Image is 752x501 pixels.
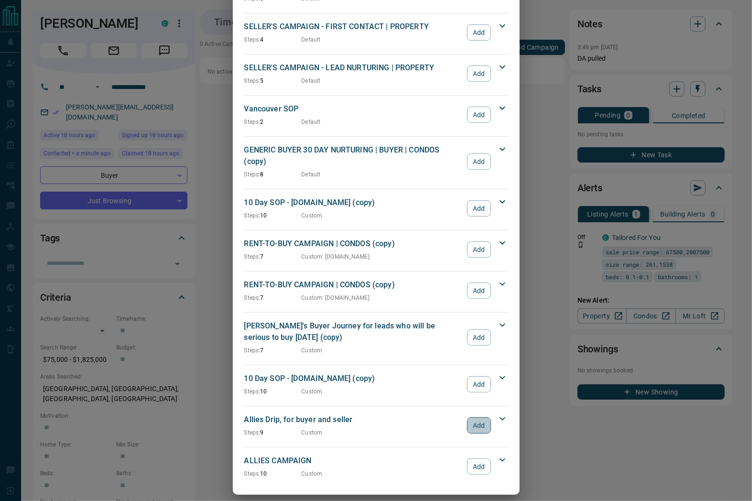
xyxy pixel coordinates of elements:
[244,453,508,480] div: ALLIES CAMPAIGNSteps:10CustomAdd
[302,252,370,261] p: Custom : [DOMAIN_NAME]
[244,211,302,220] p: 10
[244,320,463,343] p: [PERSON_NAME]'s Buyer Journey for leads who will be serious to buy [DATE] (copy)
[244,428,302,437] p: 9
[244,118,302,126] p: 2
[244,252,302,261] p: 7
[302,211,323,220] p: Custom
[244,253,261,260] span: Steps:
[244,469,302,478] p: 10
[244,236,508,263] div: RENT-TO-BUY CAMPAIGN | CONDOS (copy)Steps:7Custom: [DOMAIN_NAME]Add
[244,294,302,302] p: 7
[244,346,302,355] p: 7
[244,197,463,208] p: 10 Day SOP - [DOMAIN_NAME] (copy)
[244,103,463,115] p: Vancouver SOP
[467,153,490,170] button: Add
[302,346,323,355] p: Custom
[244,35,302,44] p: 4
[244,347,261,354] span: Steps:
[467,107,490,123] button: Add
[467,200,490,217] button: Add
[244,455,463,467] p: ALLIES CAMPAIGN
[244,170,302,179] p: 8
[467,283,490,299] button: Add
[467,24,490,41] button: Add
[244,36,261,43] span: Steps:
[302,170,321,179] p: Default
[244,60,508,87] div: SELLER'S CAMPAIGN - LEAD NURTURING | PROPERTYSteps:5DefaultAdd
[244,318,508,357] div: [PERSON_NAME]'s Buyer Journey for leads who will be serious to buy [DATE] (copy)Steps:7CustomAdd
[244,19,508,46] div: SELLER'S CAMPAIGN - FIRST CONTACT | PROPERTYSteps:4DefaultAdd
[244,21,463,33] p: SELLER'S CAMPAIGN - FIRST CONTACT | PROPERTY
[244,387,302,396] p: 10
[467,241,490,258] button: Add
[244,279,463,291] p: RENT-TO-BUY CAMPAIGN | CONDOS (copy)
[244,470,261,477] span: Steps:
[244,429,261,436] span: Steps:
[302,35,321,44] p: Default
[244,101,508,128] div: Vancouver SOPSteps:2DefaultAdd
[244,294,261,301] span: Steps:
[244,388,261,395] span: Steps:
[244,412,508,439] div: Allies Drip, for buyer and sellerSteps:9CustomAdd
[244,277,508,304] div: RENT-TO-BUY CAMPAIGN | CONDOS (copy)Steps:7Custom: [DOMAIN_NAME]Add
[302,469,323,478] p: Custom
[244,238,463,250] p: RENT-TO-BUY CAMPAIGN | CONDOS (copy)
[302,387,323,396] p: Custom
[467,417,490,434] button: Add
[302,76,321,85] p: Default
[302,428,323,437] p: Custom
[244,144,463,167] p: GENERIC BUYER 30 DAY NURTURING | BUYER | CONDOS (copy)
[467,376,490,392] button: Add
[244,371,508,398] div: 10 Day SOP - [DOMAIN_NAME] (copy)Steps:10CustomAdd
[244,142,508,181] div: GENERIC BUYER 30 DAY NURTURING | BUYER | CONDOS (copy)Steps:8DefaultAdd
[244,195,508,222] div: 10 Day SOP - [DOMAIN_NAME] (copy)Steps:10CustomAdd
[244,414,463,425] p: Allies Drip, for buyer and seller
[467,65,490,82] button: Add
[244,76,302,85] p: 5
[467,329,490,346] button: Add
[244,171,261,178] span: Steps:
[302,118,321,126] p: Default
[244,212,261,219] span: Steps:
[302,294,370,302] p: Custom : [DOMAIN_NAME]
[244,373,463,384] p: 10 Day SOP - [DOMAIN_NAME] (copy)
[244,62,463,74] p: SELLER'S CAMPAIGN - LEAD NURTURING | PROPERTY
[244,77,261,84] span: Steps:
[467,458,490,475] button: Add
[244,119,261,125] span: Steps:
